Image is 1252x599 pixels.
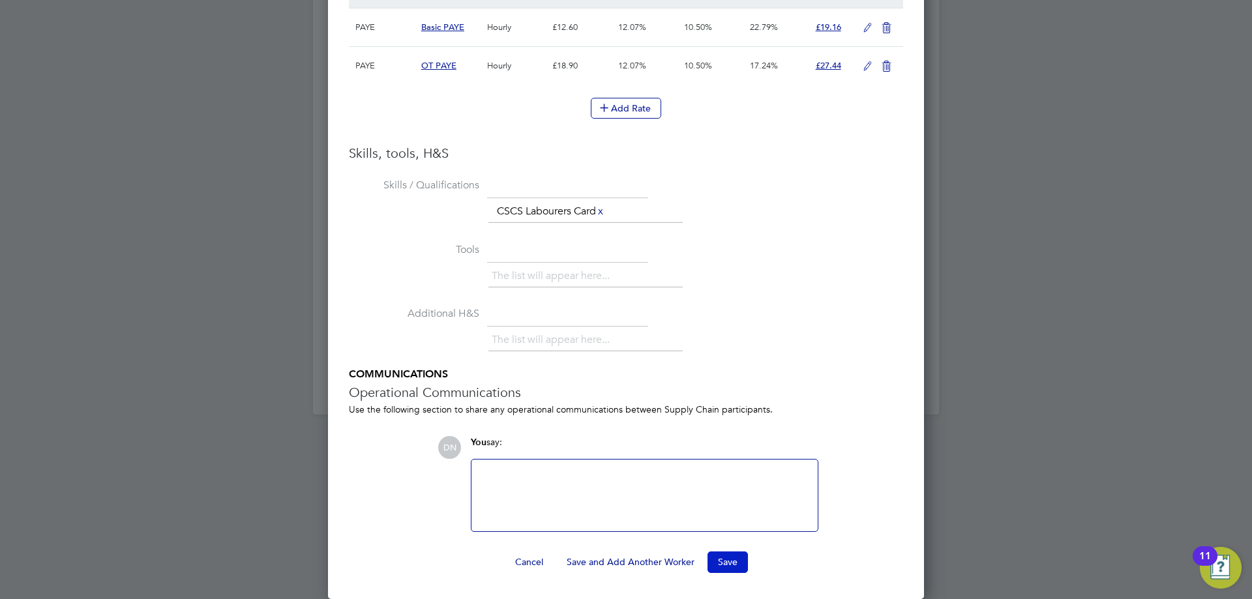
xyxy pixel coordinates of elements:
[471,436,818,459] div: say:
[349,243,479,257] label: Tools
[1199,556,1211,573] div: 11
[349,179,479,192] label: Skills / Qualifications
[438,436,461,459] span: DN
[684,22,712,33] span: 10.50%
[618,60,646,71] span: 12.07%
[596,203,605,220] a: x
[556,551,705,572] button: Save and Add Another Worker
[421,22,464,33] span: Basic PAYE
[484,8,550,46] div: Hourly
[591,98,661,119] button: Add Rate
[505,551,554,572] button: Cancel
[349,307,479,321] label: Additional H&S
[352,47,418,85] div: PAYE
[349,403,903,415] div: Use the following section to share any operational communications between Supply Chain participants.
[349,368,903,381] h5: COMMUNICATIONS
[816,60,841,71] span: £27.44
[484,47,550,85] div: Hourly
[750,60,778,71] span: 17.24%
[1200,547,1242,589] button: Open Resource Center, 11 new notifications
[421,60,456,71] span: OT PAYE
[471,437,486,448] span: You
[492,267,615,285] li: The list will appear here...
[349,145,903,162] h3: Skills, tools, H&S
[492,331,615,349] li: The list will appear here...
[549,8,615,46] div: £12.60
[352,8,418,46] div: PAYE
[684,60,712,71] span: 10.50%
[549,47,615,85] div: £18.90
[750,22,778,33] span: 22.79%
[618,22,646,33] span: 12.07%
[816,22,841,33] span: £19.16
[492,203,610,220] li: CSCS Labourers Card
[708,551,748,572] button: Save
[349,384,903,401] h3: Operational Communications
